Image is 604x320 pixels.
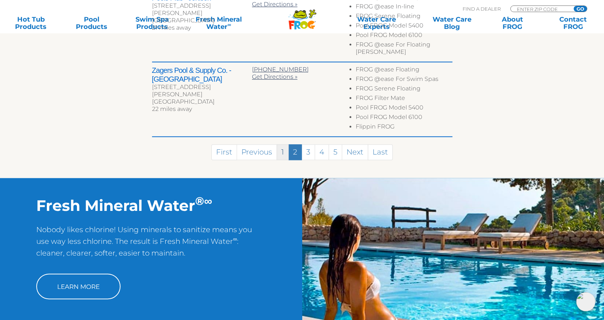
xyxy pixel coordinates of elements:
a: 5 [329,144,342,160]
div: [STREET_ADDRESS][PERSON_NAME] [152,2,252,17]
li: Pool FROG Model 6100 [356,31,452,41]
span: 21 miles away [152,24,191,31]
a: Next [342,144,368,160]
a: Hot TubProducts [7,16,55,30]
p: Find A Dealer [463,5,501,12]
a: Get Directions » [252,1,297,8]
a: Last [368,144,393,160]
input: GO [574,6,587,12]
div: [GEOGRAPHIC_DATA] [152,98,252,105]
a: 2 [288,144,302,160]
sup: ∞ [204,194,212,208]
li: FROG Filter Mate [356,94,452,104]
a: ContactFROG [549,16,597,30]
div: [GEOGRAPHIC_DATA] [152,17,252,24]
a: 1 [277,144,289,160]
li: FROG Serene Floating [356,12,452,22]
li: Pool FROG Model 5400 [356,22,452,31]
a: [PHONE_NUMBER] [252,66,309,73]
li: Pool FROG Model 6100 [356,114,452,123]
p: Nobody likes chlorine! Using minerals to sanitize means you use way less chlorine. The result is ... [36,224,266,266]
a: Previous [237,144,277,160]
li: Flippin FROG [356,123,452,133]
li: FROG @ease Floating [356,66,452,75]
h2: Zagers Pool & Supply Co. - [GEOGRAPHIC_DATA] [152,66,252,83]
h2: Fresh Mineral Water [36,196,266,215]
a: First [211,144,237,160]
a: Get Directions » [252,73,297,80]
a: Swim SpaProducts [129,16,176,30]
a: AboutFROG [489,16,536,30]
a: 3 [301,144,315,160]
a: 4 [315,144,329,160]
img: openIcon [576,292,595,311]
li: FROG @ease For Floating [PERSON_NAME] [356,41,452,58]
sup: ∞ [233,235,237,242]
sup: ® [195,194,204,208]
input: Zip Code Form [516,6,566,12]
li: FROG Serene Floating [356,85,452,94]
a: Learn More [36,274,121,299]
li: Pool FROG Model 5400 [356,104,452,114]
div: [STREET_ADDRESS][PERSON_NAME] [152,83,252,98]
a: PoolProducts [68,16,115,30]
li: FROG @ease In-line [356,3,452,12]
span: 22 miles away [152,105,192,112]
li: FROG @ease For Swim Spas [356,75,452,85]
